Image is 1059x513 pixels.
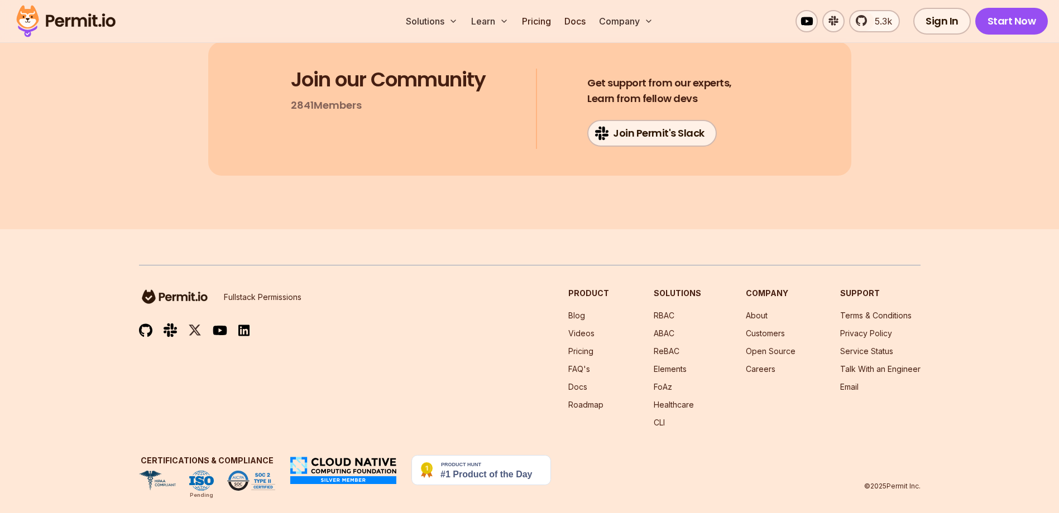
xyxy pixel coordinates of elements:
[913,8,971,35] a: Sign In
[654,382,672,391] a: FoAz
[568,400,603,409] a: Roadmap
[746,346,796,356] a: Open Source
[840,288,921,299] h3: Support
[840,382,859,391] a: Email
[840,311,912,320] a: Terms & Conditions
[568,328,595,338] a: Videos
[587,75,732,91] span: Get support from our experts,
[654,418,665,427] a: CLI
[139,471,176,491] img: HIPAA
[868,14,892,28] span: 5.3k
[746,364,775,374] a: Careers
[840,346,893,356] a: Service Status
[11,2,121,40] img: Permit logo
[746,328,785,338] a: Customers
[746,288,796,299] h3: Company
[654,400,694,409] a: Healthcare
[188,323,202,337] img: twitter
[568,311,585,320] a: Blog
[746,311,768,320] a: About
[568,364,590,374] a: FAQ's
[975,8,1048,35] a: Start Now
[291,98,362,113] p: 2841 Members
[568,346,593,356] a: Pricing
[238,324,250,337] img: linkedin
[840,364,921,374] a: Talk With an Engineer
[654,311,674,320] a: RBAC
[139,288,210,306] img: logo
[411,455,551,485] img: Permit.io - Never build permissions again | Product Hunt
[864,482,921,491] p: © 2025 Permit Inc.
[568,382,587,391] a: Docs
[595,10,658,32] button: Company
[401,10,462,32] button: Solutions
[517,10,555,32] a: Pricing
[213,324,227,337] img: youtube
[654,328,674,338] a: ABAC
[654,346,679,356] a: ReBAC
[291,69,486,91] h3: Join our Community
[587,120,717,147] a: Join Permit's Slack
[139,455,275,466] h3: Certifications & Compliance
[227,471,275,491] img: SOC
[568,288,609,299] h3: Product
[139,323,152,337] img: github
[190,491,213,500] div: Pending
[654,288,701,299] h3: Solutions
[560,10,590,32] a: Docs
[654,364,687,374] a: Elements
[164,322,177,337] img: slack
[587,75,732,107] h4: Learn from fellow devs
[467,10,513,32] button: Learn
[189,471,214,491] img: ISO
[840,328,892,338] a: Privacy Policy
[849,10,900,32] a: 5.3k
[224,292,301,303] p: Fullstack Permissions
